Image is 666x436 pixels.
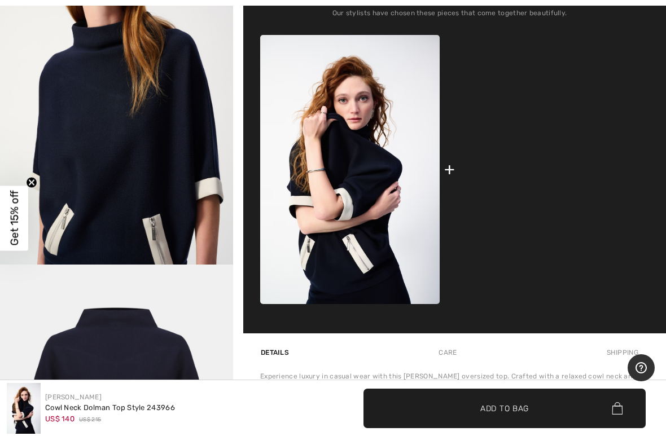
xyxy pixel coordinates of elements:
span: Add to Bag [480,402,529,414]
img: Cowl Neck Dolman Top Style 243966 [260,35,440,304]
img: Bag.svg [612,402,623,415]
button: Add to Bag [363,389,646,428]
div: Our stylists have chosen these pieces that come together beautifully. [260,9,639,26]
div: Experience luxury in casual wear with this [PERSON_NAME] oversized top. Crafted with a relaxed co... [260,371,639,402]
img: Cowl Neck Dolman Top Style 243966 [7,383,41,434]
a: [PERSON_NAME] [45,393,102,401]
div: Cowl Neck Dolman Top Style 243966 [45,402,175,413]
iframe: Opens a widget where you can find more information [628,354,655,382]
button: Close teaser [26,177,37,188]
div: Care [429,342,466,363]
span: Get 15% off [8,191,21,246]
div: + [444,157,455,182]
div: Shipping [604,342,639,363]
span: US$ 140 [45,415,75,423]
span: US$ 215 [79,416,101,424]
div: Details [260,342,292,363]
